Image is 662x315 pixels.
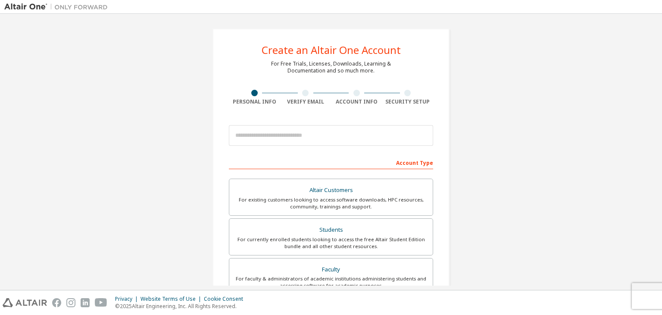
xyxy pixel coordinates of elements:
[234,275,428,289] div: For faculty & administrators of academic institutions administering students and accessing softwa...
[331,98,382,105] div: Account Info
[229,98,280,105] div: Personal Info
[95,298,107,307] img: youtube.svg
[234,184,428,196] div: Altair Customers
[234,264,428,276] div: Faculty
[280,98,331,105] div: Verify Email
[52,298,61,307] img: facebook.svg
[234,196,428,210] div: For existing customers looking to access software downloads, HPC resources, community, trainings ...
[3,298,47,307] img: altair_logo.svg
[81,298,90,307] img: linkedin.svg
[271,60,391,74] div: For Free Trials, Licenses, Downloads, Learning & Documentation and so much more.
[234,224,428,236] div: Students
[234,236,428,250] div: For currently enrolled students looking to access the free Altair Student Edition bundle and all ...
[66,298,75,307] img: instagram.svg
[229,155,433,169] div: Account Type
[382,98,434,105] div: Security Setup
[115,302,248,310] p: © 2025 Altair Engineering, Inc. All Rights Reserved.
[262,45,401,55] div: Create an Altair One Account
[115,296,141,302] div: Privacy
[204,296,248,302] div: Cookie Consent
[4,3,112,11] img: Altair One
[141,296,204,302] div: Website Terms of Use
